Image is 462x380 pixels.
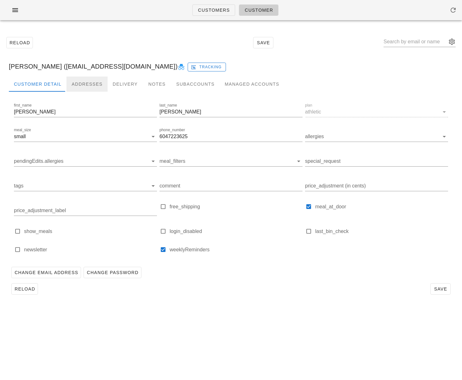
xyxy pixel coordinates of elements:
span: Reload [14,286,35,291]
label: weeklyReminders [170,247,303,253]
button: Reload [11,283,38,295]
label: login_disabled [170,228,303,235]
label: first_name [14,103,32,108]
a: Customer [239,4,278,16]
span: Tracking [192,64,222,70]
label: meal_size [14,128,31,132]
span: Reload [9,40,30,45]
div: small [14,134,26,139]
div: Notes [143,77,171,92]
label: free_shipping [170,204,303,210]
span: Save [433,286,448,291]
div: Addresses [66,77,108,92]
a: Customers [192,4,235,16]
div: Managed Accounts [220,77,284,92]
button: appended action [448,38,456,46]
div: Customer Detail [9,77,66,92]
button: Change Email Address [11,267,81,278]
div: meal_filters [159,156,303,166]
div: tags [14,181,157,191]
button: Tracking [188,63,226,71]
label: meal_at_door [315,204,448,210]
button: Reload [6,37,33,48]
div: [PERSON_NAME] ([EMAIL_ADDRESS][DOMAIN_NAME]) [4,56,458,77]
span: Change Email Address [14,270,78,275]
a: Tracking [188,61,226,71]
button: Change Password [84,267,141,278]
button: Save [430,283,451,295]
label: plan [305,103,312,108]
div: planathletic [305,107,448,117]
input: Search by email or name [384,37,447,47]
label: show_meals [24,228,157,235]
div: Delivery [108,77,143,92]
div: meal_sizesmall [14,132,157,142]
label: last_bin_check [315,228,448,235]
div: Subaccounts [171,77,220,92]
label: last_name [159,103,177,108]
label: phone_number [159,128,185,132]
span: Customers [198,8,230,13]
span: Change Password [86,270,138,275]
label: newsletter [24,247,157,253]
button: Save [253,37,273,48]
div: pendingEdits.allergies [14,156,157,166]
div: allergies [305,132,448,142]
span: Customer [244,8,273,13]
span: Save [256,40,271,45]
